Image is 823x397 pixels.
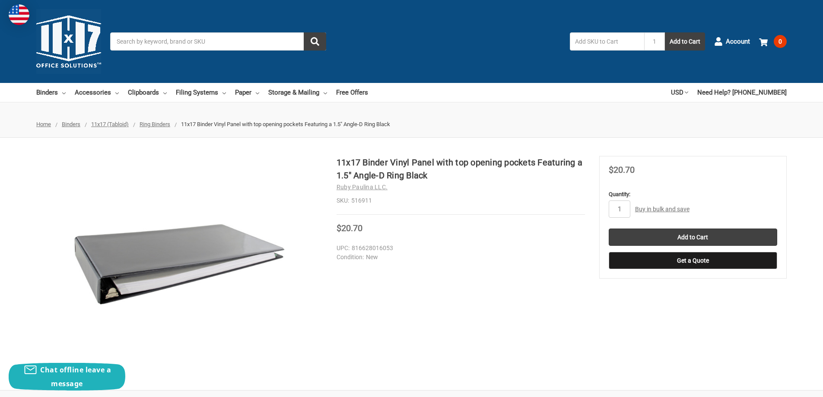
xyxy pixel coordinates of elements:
[62,121,80,127] a: Binders
[752,374,823,397] iframe: Google Customer Reviews
[36,9,101,74] img: 11x17.com
[176,83,226,102] a: Filing Systems
[337,253,581,262] dd: New
[337,244,581,253] dd: 816628016053
[759,30,787,53] a: 0
[774,35,787,48] span: 0
[71,221,287,307] img: 11x17 Binder Vinyl Panel with top opening pockets Featuring a 1.5" Angle-D Ring Black
[697,83,787,102] a: Need Help? [PHONE_NUMBER]
[75,83,119,102] a: Accessories
[9,4,29,25] img: duty and tax information for United States
[337,156,585,182] h1: 11x17 Binder Vinyl Panel with top opening pockets Featuring a 1.5" Angle-D Ring Black
[181,121,390,127] span: 11x17 Binder Vinyl Panel with top opening pockets Featuring a 1.5" Angle-D Ring Black
[609,190,777,199] label: Quantity:
[570,32,644,51] input: Add SKU to Cart
[110,32,326,51] input: Search by keyword, brand or SKU
[235,83,259,102] a: Paper
[337,184,388,191] a: Ruby Paulina LLC.
[268,83,327,102] a: Storage & Mailing
[140,121,170,127] a: Ring Binders
[726,37,750,47] span: Account
[665,32,705,51] button: Add to Cart
[36,121,51,127] a: Home
[635,206,690,213] a: Buy in bulk and save
[128,83,167,102] a: Clipboards
[91,121,129,127] a: 11x17 (Tabloid)
[609,229,777,246] input: Add to Cart
[337,244,350,253] dt: UPC:
[336,83,368,102] a: Free Offers
[671,83,688,102] a: USD
[36,83,66,102] a: Binders
[40,365,111,388] span: Chat offline leave a message
[337,223,362,233] span: $20.70
[609,252,777,269] button: Get a Quote
[9,363,125,391] button: Chat offline leave a message
[714,30,750,53] a: Account
[609,165,635,175] span: $20.70
[337,253,364,262] dt: Condition:
[337,196,585,205] dd: 516911
[337,196,349,205] dt: SKU:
